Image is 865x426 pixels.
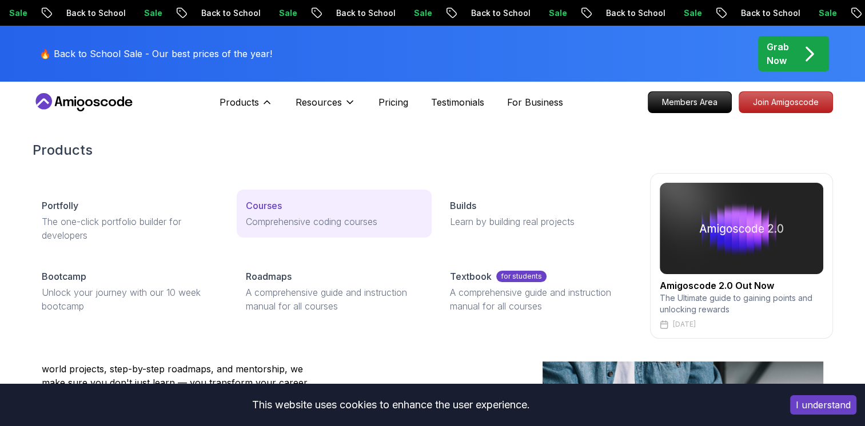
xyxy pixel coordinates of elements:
p: Amigoscode has helped thousands of developers land roles at Amazon, Starling Bank, Mercado Livre,... [42,335,316,389]
p: Unlock your journey with our 10 week bootcamp [42,286,218,313]
a: RoadmapsA comprehensive guide and instruction manual for all courses [237,260,432,322]
a: Textbookfor studentsA comprehensive guide and instruction manual for all courses [441,260,636,322]
a: Pricing [378,95,408,109]
p: Sale [675,7,711,19]
a: Join Amigoscode [739,91,833,113]
a: PortfollyThe one-click portfolio builder for developers [33,190,228,251]
p: Comprehensive coding courses [246,215,422,228]
img: amigoscode 2.0 [660,183,823,274]
p: Sale [540,7,576,19]
a: amigoscode 2.0Amigoscode 2.0 Out NowThe Ultimate guide to gaining points and unlocking rewards[DATE] [650,173,833,339]
p: Grab Now [767,40,789,67]
p: Sale [135,7,172,19]
a: CoursesComprehensive coding courses [237,190,432,238]
button: Resources [296,95,356,118]
p: Builds [450,199,476,212]
p: Join Amigoscode [739,92,832,112]
div: This website uses cookies to enhance the user experience. [9,392,773,417]
p: Learn by building real projects [450,215,627,228]
p: Back to School [57,7,135,19]
p: Resources [296,95,342,109]
p: Bootcamp [42,270,86,283]
p: Courses [246,199,282,212]
p: Products [220,95,259,109]
p: A comprehensive guide and instruction manual for all courses [450,286,627,313]
p: Back to School [732,7,810,19]
p: Sale [405,7,441,19]
p: Members Area [648,92,731,112]
a: Members Area [648,91,732,113]
p: Sale [810,7,846,19]
p: Textbook [450,270,492,283]
button: Products [220,95,273,118]
p: The one-click portfolio builder for developers [42,215,218,242]
p: Back to School [597,7,675,19]
p: 🔥 Back to School Sale - Our best prices of the year! [39,47,272,61]
p: Portfolly [42,199,78,212]
a: For Business [507,95,563,109]
p: Sale [270,7,306,19]
p: The Ultimate guide to gaining points and unlocking rewards [660,292,823,315]
a: BuildsLearn by building real projects [441,190,636,238]
a: Testimonials [431,95,484,109]
a: BootcampUnlock your journey with our 10 week bootcamp [33,260,228,322]
p: A comprehensive guide and instruction manual for all courses [246,286,422,313]
p: for students [496,271,547,282]
p: [DATE] [673,320,696,329]
p: Back to School [327,7,405,19]
p: Back to School [192,7,270,19]
p: Roadmaps [246,270,292,283]
button: Accept cookies [790,395,856,415]
h2: Amigoscode 2.0 Out Now [660,279,823,292]
p: Back to School [462,7,540,19]
h2: Products [33,141,833,159]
